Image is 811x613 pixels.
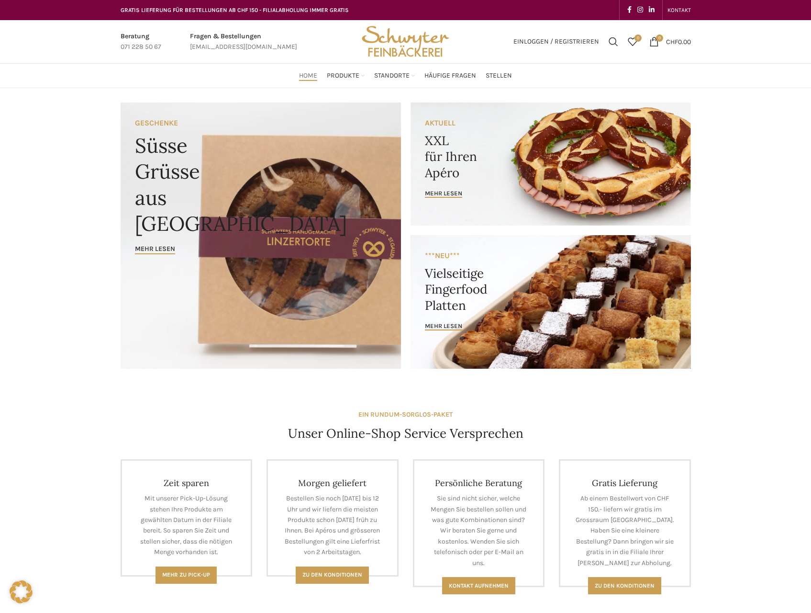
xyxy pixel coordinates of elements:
[667,0,691,20] a: KONTAKT
[374,66,415,85] a: Standorte
[509,32,604,51] a: Einloggen / Registrieren
[121,7,349,13] span: GRATIS LIEFERUNG FÜR BESTELLUNGEN AB CHF 150 - FILIALABHOLUNG IMMER GRATIS
[449,582,509,589] span: Kontakt aufnehmen
[656,34,663,42] span: 0
[296,567,369,584] a: Zu den Konditionen
[162,571,210,578] span: Mehr zu Pick-Up
[666,37,678,45] span: CHF
[374,71,410,80] span: Standorte
[358,20,452,63] img: Bäckerei Schwyter
[623,32,642,51] div: Meine Wunschliste
[513,38,599,45] span: Einloggen / Registrieren
[358,410,453,419] strong: EIN RUNDUM-SORGLOS-PAKET
[666,37,691,45] bdi: 0.00
[358,37,452,45] a: Site logo
[634,3,646,17] a: Instagram social link
[667,7,691,13] span: KONTAKT
[299,66,317,85] a: Home
[156,567,217,584] a: Mehr zu Pick-Up
[136,493,237,557] p: Mit unserer Pick-Up-Lösung stehen Ihre Produkte am gewählten Datum in der Filiale bereit. So spar...
[429,477,529,488] h4: Persönliche Beratung
[486,71,512,80] span: Stellen
[282,477,383,488] h4: Morgen geliefert
[116,66,696,85] div: Main navigation
[121,31,161,53] a: Infobox link
[634,34,642,42] span: 0
[424,66,476,85] a: Häufige Fragen
[411,102,691,226] a: Banner link
[604,32,623,51] a: Suchen
[327,66,365,85] a: Produkte
[595,582,655,589] span: Zu den konditionen
[302,571,362,578] span: Zu den Konditionen
[327,71,359,80] span: Produkte
[121,102,401,369] a: Banner link
[136,477,237,488] h4: Zeit sparen
[190,31,297,53] a: Infobox link
[442,577,515,594] a: Kontakt aufnehmen
[486,66,512,85] a: Stellen
[282,493,383,557] p: Bestellen Sie noch [DATE] bis 12 Uhr und wir liefern die meisten Produkte schon [DATE] früh zu Ih...
[644,32,696,51] a: 0 CHF0.00
[623,32,642,51] a: 0
[575,493,675,568] p: Ab einem Bestellwert von CHF 150.- liefern wir gratis im Grossraum [GEOGRAPHIC_DATA]. Haben Sie e...
[288,425,523,442] h4: Unser Online-Shop Service Versprechen
[299,71,317,80] span: Home
[429,493,529,568] p: Sie sind nicht sicher, welche Mengen Sie bestellen sollen und was gute Kombinationen sind? Wir be...
[411,235,691,369] a: Banner link
[575,477,675,488] h4: Gratis Lieferung
[663,0,696,20] div: Secondary navigation
[646,3,657,17] a: Linkedin social link
[424,71,476,80] span: Häufige Fragen
[588,577,661,594] a: Zu den konditionen
[624,3,634,17] a: Facebook social link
